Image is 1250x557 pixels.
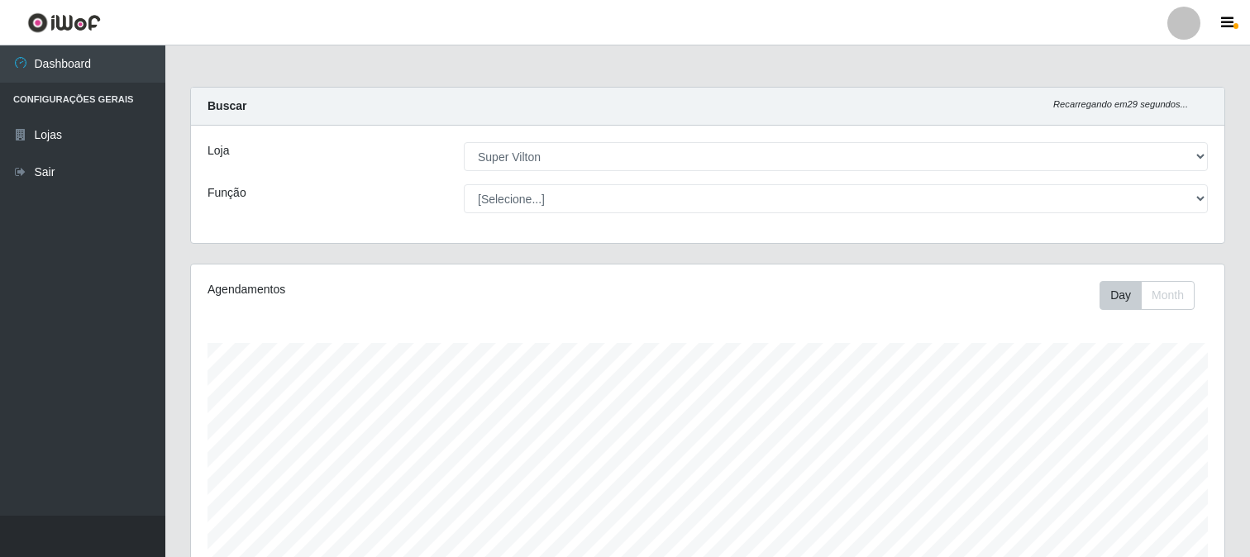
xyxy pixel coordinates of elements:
label: Função [208,184,246,202]
button: Month [1141,281,1195,310]
label: Loja [208,142,229,159]
div: First group [1100,281,1195,310]
strong: Buscar [208,99,246,112]
div: Toolbar with button groups [1100,281,1208,310]
button: Day [1100,281,1142,310]
img: CoreUI Logo [27,12,101,33]
i: Recarregando em 29 segundos... [1053,99,1188,109]
div: Agendamentos [208,281,610,298]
